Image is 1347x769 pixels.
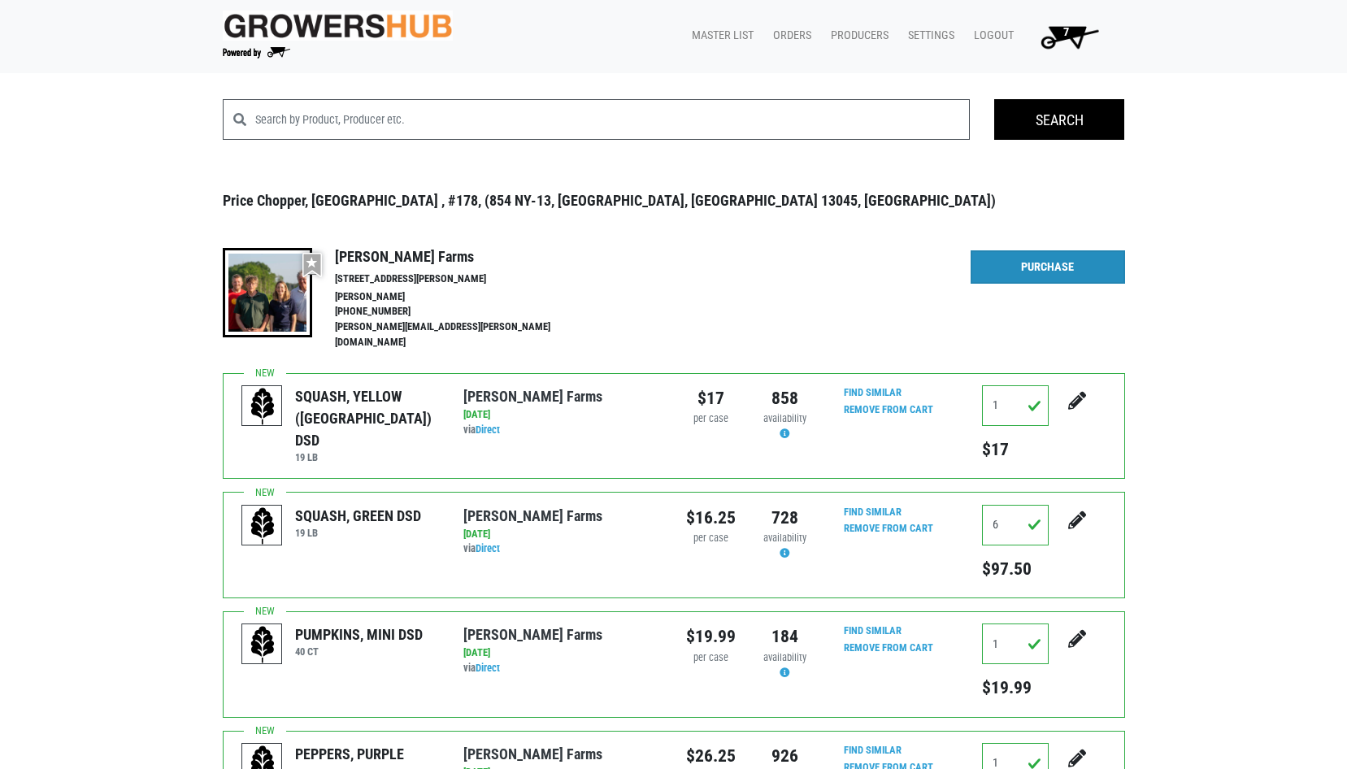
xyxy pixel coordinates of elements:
h5: $17 [982,439,1049,460]
h6: 40 CT [295,645,423,658]
div: 728 [760,505,810,531]
input: Remove From Cart [834,519,943,538]
div: $26.25 [686,743,736,769]
img: Powered by Big Wheelbarrow [223,47,290,59]
input: Qty [982,623,1049,664]
img: placeholder-variety-43d6402dacf2d531de610a020419775a.svg [242,624,283,665]
input: Search by Product, Producer etc. [255,99,971,140]
input: Search [994,99,1124,140]
h3: Price Chopper, [GEOGRAPHIC_DATA] , #178, (854 NY-13, [GEOGRAPHIC_DATA], [GEOGRAPHIC_DATA] 13045, ... [223,192,1125,210]
a: Purchase [971,250,1125,285]
div: SQUASH, GREEN DSD [295,505,421,527]
a: Producers [818,20,895,51]
div: 184 [760,623,810,650]
li: [PERSON_NAME][EMAIL_ADDRESS][PERSON_NAME][DOMAIN_NAME] [335,319,585,350]
a: Find Similar [844,386,902,398]
a: Direct [476,542,500,554]
span: 7 [1063,25,1069,39]
div: via [463,661,661,676]
a: Orders [760,20,818,51]
a: 7 [1020,20,1112,53]
img: placeholder-variety-43d6402dacf2d531de610a020419775a.svg [242,386,283,427]
div: 858 [760,385,810,411]
h4: [PERSON_NAME] Farms [335,248,585,266]
div: $17 [686,385,736,411]
img: thumbnail-8a08f3346781c529aa742b86dead986c.jpg [223,248,312,337]
h6: 19 LB [295,451,439,463]
span: availability [763,532,806,544]
img: Cart [1033,20,1106,53]
div: $19.99 [686,623,736,650]
a: Find Similar [844,624,902,636]
div: per case [686,650,736,666]
div: PUMPKINS, MINI DSD [295,623,423,645]
li: [STREET_ADDRESS][PERSON_NAME] [335,272,585,287]
a: [PERSON_NAME] Farms [463,745,602,762]
a: Master List [679,20,760,51]
h6: 19 LB [295,527,421,539]
a: Find Similar [844,744,902,756]
a: Logout [961,20,1020,51]
span: availability [763,651,806,663]
a: [PERSON_NAME] Farms [463,626,602,643]
div: via [463,423,661,438]
a: Settings [895,20,961,51]
a: Find Similar [844,506,902,518]
input: Remove From Cart [834,639,943,658]
a: [PERSON_NAME] Farms [463,388,602,405]
input: Qty [982,505,1049,545]
img: placeholder-variety-43d6402dacf2d531de610a020419775a.svg [242,506,283,546]
input: Remove From Cart [834,401,943,419]
div: per case [686,531,736,546]
li: [PHONE_NUMBER] [335,304,585,319]
div: [DATE] [463,407,661,423]
a: Direct [476,424,500,436]
div: SQUASH, YELLOW ([GEOGRAPHIC_DATA]) DSD [295,385,439,451]
a: Direct [476,662,500,674]
div: via [463,541,661,557]
input: Qty [982,385,1049,426]
div: [DATE] [463,527,661,542]
h5: $19.99 [982,677,1049,698]
div: 926 [760,743,810,769]
div: [DATE] [463,645,661,661]
img: original-fc7597fdc6adbb9d0e2ae620e786d1a2.jpg [223,11,454,41]
div: per case [686,411,736,427]
h5: $97.50 [982,558,1049,580]
li: [PERSON_NAME] [335,289,585,305]
span: availability [763,412,806,424]
a: [PERSON_NAME] Farms [463,507,602,524]
div: $16.25 [686,505,736,531]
